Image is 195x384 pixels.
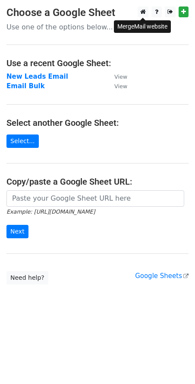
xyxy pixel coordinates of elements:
a: Email Bulk [6,82,45,90]
input: Next [6,225,28,238]
a: Need help? [6,271,48,285]
h3: Choose a Google Sheet [6,6,189,19]
h4: Use a recent Google Sheet: [6,58,189,68]
p: Use one of the options below... [6,22,189,32]
a: View [106,73,127,80]
small: View [114,74,127,80]
small: View [114,83,127,90]
a: Select... [6,134,39,148]
a: View [106,82,127,90]
a: Google Sheets [135,272,189,280]
iframe: Chat Widget [152,342,195,384]
h4: Select another Google Sheet: [6,118,189,128]
a: New Leads Email [6,73,68,80]
input: Paste your Google Sheet URL here [6,190,184,207]
div: MergeMail website [114,20,171,33]
small: Example: [URL][DOMAIN_NAME] [6,208,95,215]
h4: Copy/paste a Google Sheet URL: [6,176,189,187]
